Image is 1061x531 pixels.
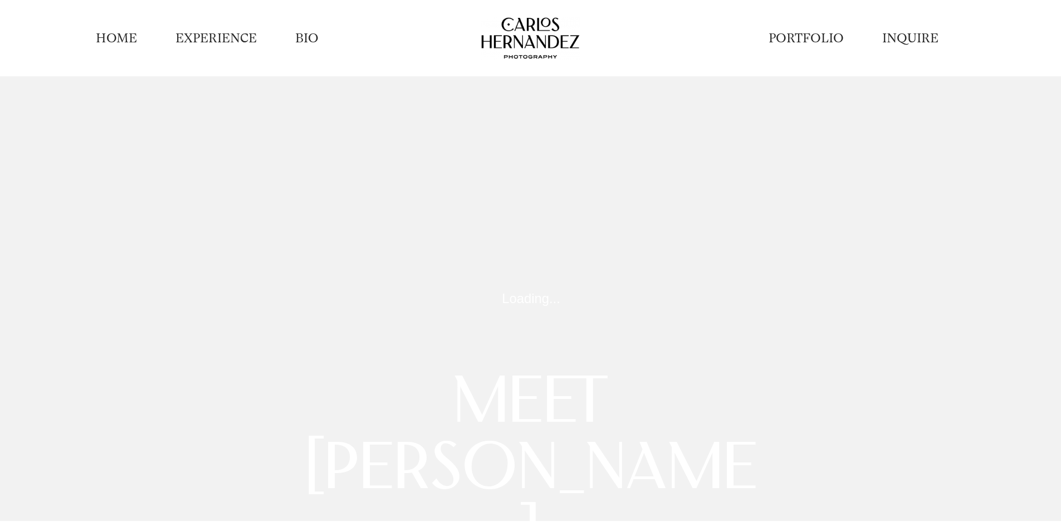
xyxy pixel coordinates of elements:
a: PORTFOLIO [769,30,844,47]
a: INQUIRE [882,30,938,47]
a: EXPERIENCE [175,30,257,47]
a: HOME [96,30,137,47]
a: BIO [295,30,319,47]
